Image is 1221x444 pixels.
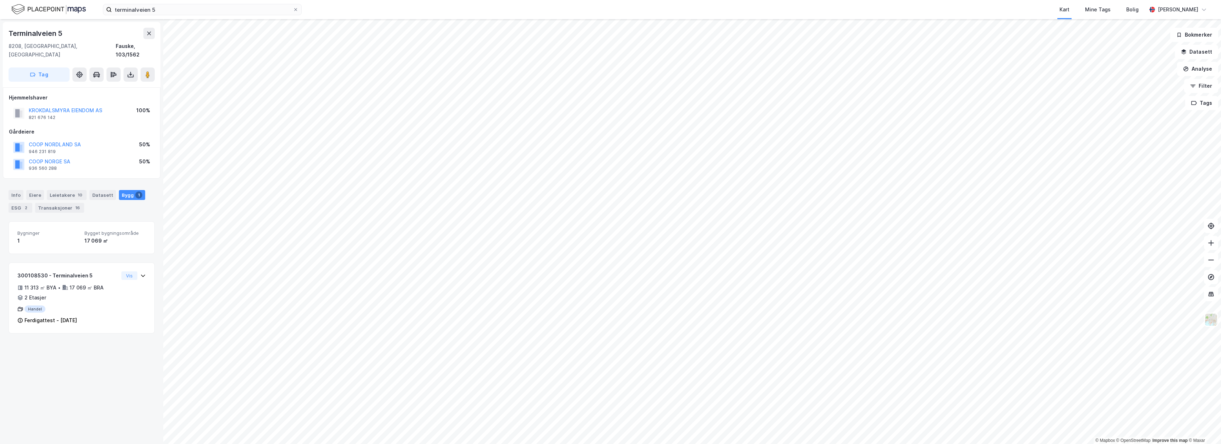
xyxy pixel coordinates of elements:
[1085,5,1111,14] div: Mine Tags
[1204,313,1218,326] img: Z
[22,204,29,211] div: 2
[58,285,61,291] div: •
[17,237,79,245] div: 1
[84,237,146,245] div: 17 069 ㎡
[1152,438,1188,443] a: Improve this map
[1186,410,1221,444] iframe: Chat Widget
[1170,28,1218,42] button: Bokmerker
[24,293,46,302] div: 2 Etasjer
[121,271,137,280] button: Vis
[70,283,104,292] div: 17 069 ㎡ BRA
[1175,45,1218,59] button: Datasett
[116,42,155,59] div: Fauske, 103/1562
[1177,62,1218,76] button: Analyse
[136,106,150,115] div: 100%
[9,128,154,136] div: Gårdeiere
[11,3,86,16] img: logo.f888ab2527a4732fd821a326f86c7f29.svg
[9,42,116,59] div: 8208, [GEOGRAPHIC_DATA], [GEOGRAPHIC_DATA]
[9,67,70,82] button: Tag
[84,230,146,236] span: Bygget bygningsområde
[17,271,119,280] div: 300108530 - Terminalveien 5
[135,191,142,199] div: 1
[24,316,77,325] div: Ferdigattest - [DATE]
[89,190,116,200] div: Datasett
[9,28,64,39] div: Terminalveien 5
[9,93,154,102] div: Hjemmelshaver
[1126,5,1139,14] div: Bolig
[1060,5,1069,14] div: Kart
[9,190,23,200] div: Info
[112,4,293,15] input: Søk på adresse, matrikkel, gårdeiere, leietakere eller personer
[29,166,57,171] div: 936 560 288
[1184,79,1218,93] button: Filter
[1095,438,1115,443] a: Mapbox
[29,115,55,120] div: 821 676 142
[17,230,79,236] span: Bygninger
[1158,5,1198,14] div: [PERSON_NAME]
[1116,438,1151,443] a: OpenStreetMap
[29,149,56,155] div: 946 231 819
[35,203,84,213] div: Transaksjoner
[139,140,150,149] div: 50%
[1185,96,1218,110] button: Tags
[1186,410,1221,444] div: Kontrollprogram for chat
[119,190,145,200] div: Bygg
[74,204,81,211] div: 16
[9,203,32,213] div: ESG
[76,191,84,199] div: 10
[139,157,150,166] div: 50%
[26,190,44,200] div: Eiere
[24,283,56,292] div: 11 313 ㎡ BYA
[47,190,87,200] div: Leietakere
